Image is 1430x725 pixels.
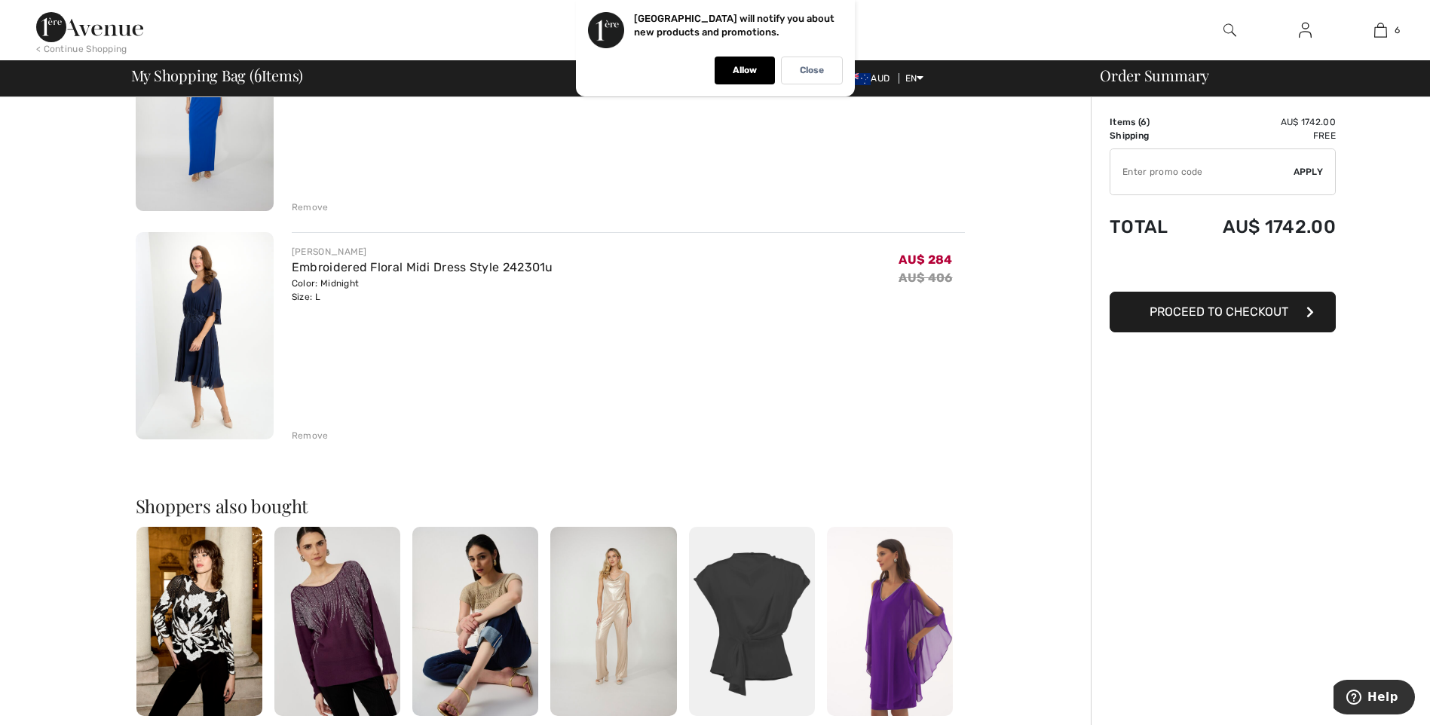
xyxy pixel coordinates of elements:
[136,527,262,716] img: Jewel Embellished Pullover Style 259728
[136,497,965,515] h2: Shoppers also bought
[292,200,329,214] div: Remove
[1299,21,1312,39] img: My Info
[899,252,952,267] span: AU$ 284
[1110,149,1294,194] input: Promo code
[550,527,676,716] img: Metallic Belted Flare Trousers Style 258281
[847,73,871,85] img: Australian Dollar
[1334,680,1415,717] iframe: Opens a widget where you can find more information
[1187,115,1336,129] td: AU$ 1742.00
[1150,304,1288,319] span: Proceed to Checkout
[1082,68,1421,83] div: Order Summary
[36,12,143,42] img: 1ère Avenue
[136,4,274,211] img: Formal Maxi Sheath Dress Style 258129
[1187,129,1336,142] td: Free
[1110,201,1187,252] td: Total
[292,277,553,304] div: Color: Midnight Size: L
[1141,117,1147,127] span: 6
[1287,21,1324,40] a: Sign In
[1395,23,1400,37] span: 6
[689,527,815,716] img: Casual High Neck Pullover Style 251166
[292,260,553,274] a: Embroidered Floral Midi Dress Style 242301u
[905,73,924,84] span: EN
[1110,129,1187,142] td: Shipping
[1187,201,1336,252] td: AU$ 1742.00
[733,65,757,76] p: Allow
[131,68,304,83] span: My Shopping Bag ( Items)
[1110,252,1336,286] iframe: PayPal
[827,527,953,716] img: Formal Sleeveless V-Neck Dress Style 251746
[1374,21,1387,39] img: My Bag
[1294,165,1324,179] span: Apply
[847,73,896,84] span: AUD
[1223,21,1236,39] img: search the website
[1110,115,1187,129] td: Items ( )
[292,429,329,442] div: Remove
[412,527,538,716] img: Cropped Mid-Rise Jeans Style 251961
[634,13,834,38] p: [GEOGRAPHIC_DATA] will notify you about new products and promotions.
[292,245,553,258] div: [PERSON_NAME]
[800,65,824,76] p: Close
[1110,292,1336,332] button: Proceed to Checkout
[899,271,952,285] s: AU$ 406
[274,527,400,716] img: Floral Jewel Boat Neck Pullover Style 253772
[136,232,274,439] img: Embroidered Floral Midi Dress Style 242301u
[1343,21,1417,39] a: 6
[254,64,262,84] span: 6
[36,42,127,56] div: < Continue Shopping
